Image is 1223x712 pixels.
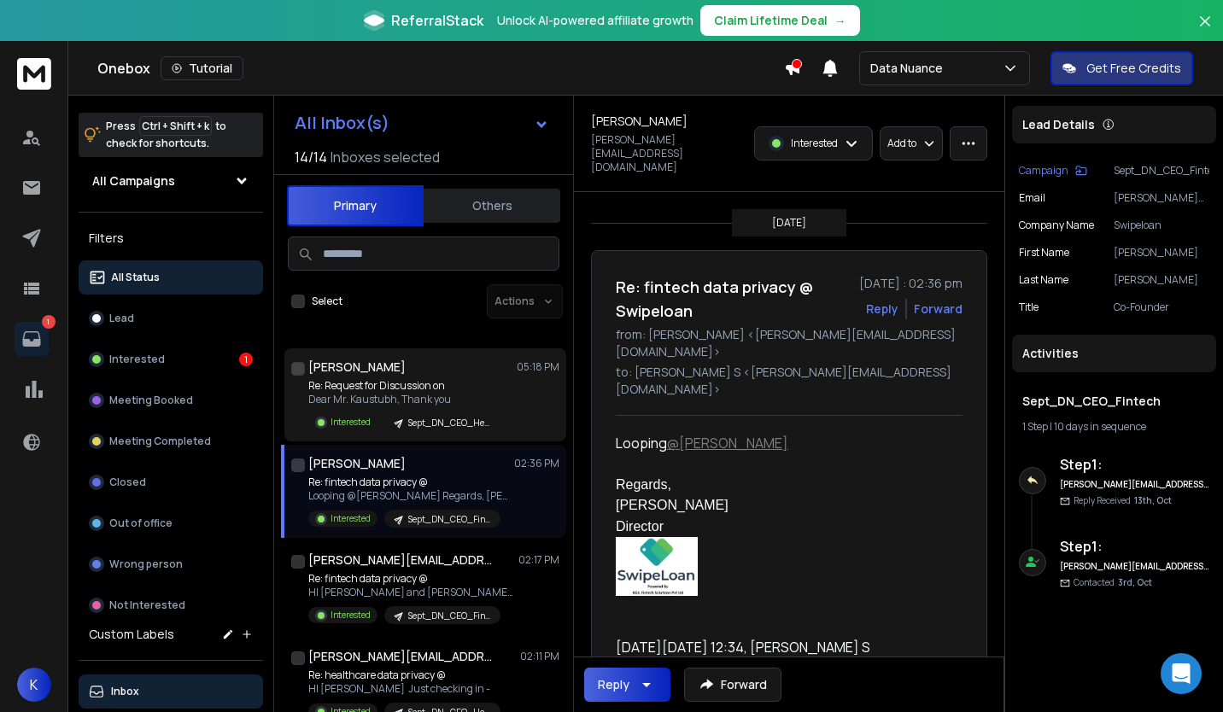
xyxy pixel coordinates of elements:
[79,424,263,458] button: Meeting Completed
[308,476,513,489] p: Re: fintech data privacy @
[700,5,860,36] button: Claim Lifetime Deal→
[616,433,949,453] div: Looping
[859,275,963,292] p: [DATE] : 02:36 pm
[308,455,406,472] h1: [PERSON_NAME]
[518,553,559,567] p: 02:17 PM
[1019,219,1094,232] p: Company Name
[308,586,513,599] p: HI [PERSON_NAME] and [PERSON_NAME] Gently bumping
[111,271,160,284] p: All Status
[1074,576,1152,589] p: Contacted
[616,364,963,398] p: to: [PERSON_NAME] S <[PERSON_NAME][EMAIL_ADDRESS][DOMAIN_NAME]>
[1019,301,1039,314] p: title
[1114,273,1209,287] p: [PERSON_NAME]
[591,113,688,130] h1: [PERSON_NAME]
[79,674,263,709] button: Inbox
[1086,60,1181,77] p: Get Free Credits
[1060,454,1209,475] h6: Step 1 :
[1012,335,1216,372] div: Activities
[308,379,500,393] p: Re: Request for Discussion on
[89,626,174,643] h3: Custom Labels
[591,133,744,174] p: [PERSON_NAME][EMAIL_ADDRESS][DOMAIN_NAME]
[1118,576,1152,588] span: 3rd, Oct
[1114,219,1209,232] p: Swipeloan
[1114,301,1209,314] p: Co-Founder
[616,498,729,512] font: [PERSON_NAME]
[408,513,490,526] p: Sept_DN_CEO_Fintech
[517,360,559,374] p: 05:18 PM
[408,610,490,622] p: Sept_DN_CEO_Fintech
[1060,478,1209,491] h6: [PERSON_NAME][EMAIL_ADDRESS][DOMAIN_NAME]
[106,118,226,152] p: Press to check for shortcuts.
[161,56,243,80] button: Tutorial
[287,185,424,226] button: Primary
[391,10,483,31] span: ReferralStack
[684,668,781,702] button: Forward
[616,275,849,323] h1: Re: fintech data privacy @ Swipeloan
[1114,164,1209,178] p: Sept_DN_CEO_Fintech
[239,353,253,366] div: 1
[308,648,496,665] h1: [PERSON_NAME][EMAIL_ADDRESS][DOMAIN_NAME] +1
[772,216,806,230] p: [DATE]
[866,301,898,318] button: Reply
[109,516,173,530] p: Out of office
[331,512,371,525] p: Interested
[308,682,500,696] p: HI [PERSON_NAME] Just checking in -
[584,668,670,702] button: Reply
[79,383,263,417] button: Meeting Booked
[79,547,263,581] button: Wrong person
[1022,420,1206,434] div: |
[308,393,500,406] p: Dear Mr. Kaustubh, Thank you
[111,685,139,698] p: Inbox
[109,312,134,325] p: Lead
[1050,51,1193,85] button: Get Free Credits
[308,489,513,503] p: Looping @[PERSON_NAME] Regards, [PERSON_NAME]
[109,435,211,448] p: Meeting Completed
[295,147,327,167] span: 14 / 14
[1114,191,1209,205] p: [PERSON_NAME][EMAIL_ADDRESS][DOMAIN_NAME]
[17,668,51,702] button: K
[79,164,263,198] button: All Campaigns
[331,147,440,167] h3: Inboxes selected
[79,506,263,540] button: Out of office
[667,434,788,452] a: @[PERSON_NAME]
[312,295,342,308] label: Select
[424,187,560,225] button: Others
[616,519,664,534] font: Director
[331,609,371,622] p: Interested
[1060,536,1209,557] h6: Step 1 :
[308,552,496,569] h1: [PERSON_NAME][EMAIL_ADDRESS][PERSON_NAME][DOMAIN_NAME] +1
[331,416,371,429] p: Interested
[79,588,263,622] button: Not Interested
[616,637,949,698] div: [DATE][DATE] 12:34, [PERSON_NAME] S < > wrote:
[598,676,629,693] div: Reply
[616,477,671,492] font: Regards,
[520,650,559,663] p: 02:11 PM
[1161,653,1202,694] div: Open Intercom Messenger
[79,342,263,376] button: Interested1
[79,465,263,499] button: Closed
[1054,419,1146,434] span: 10 days in sequence
[408,417,490,429] p: Sept_DN_CEO_Healthcare
[1019,164,1087,178] button: Campaign
[79,301,263,336] button: Lead
[281,106,563,140] button: All Inbox(s)
[1022,116,1095,133] p: Lead Details
[1060,560,1209,573] h6: [PERSON_NAME][EMAIL_ADDRESS][DOMAIN_NAME]
[791,137,838,150] p: Interested
[308,668,500,682] p: Re: healthcare data privacy @
[79,260,263,295] button: All Status
[1114,246,1209,260] p: [PERSON_NAME]
[79,226,263,250] h3: Filters
[1194,10,1216,51] button: Close banner
[1134,494,1172,506] span: 13th, Oct
[870,60,950,77] p: Data Nuance
[109,476,146,489] p: Closed
[139,116,212,136] span: Ctrl + Shift + k
[834,12,846,29] span: →
[97,56,784,80] div: Onebox
[1019,164,1068,178] p: Campaign
[1019,246,1069,260] p: First Name
[1022,419,1048,434] span: 1 Step
[1074,494,1172,507] p: Reply Received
